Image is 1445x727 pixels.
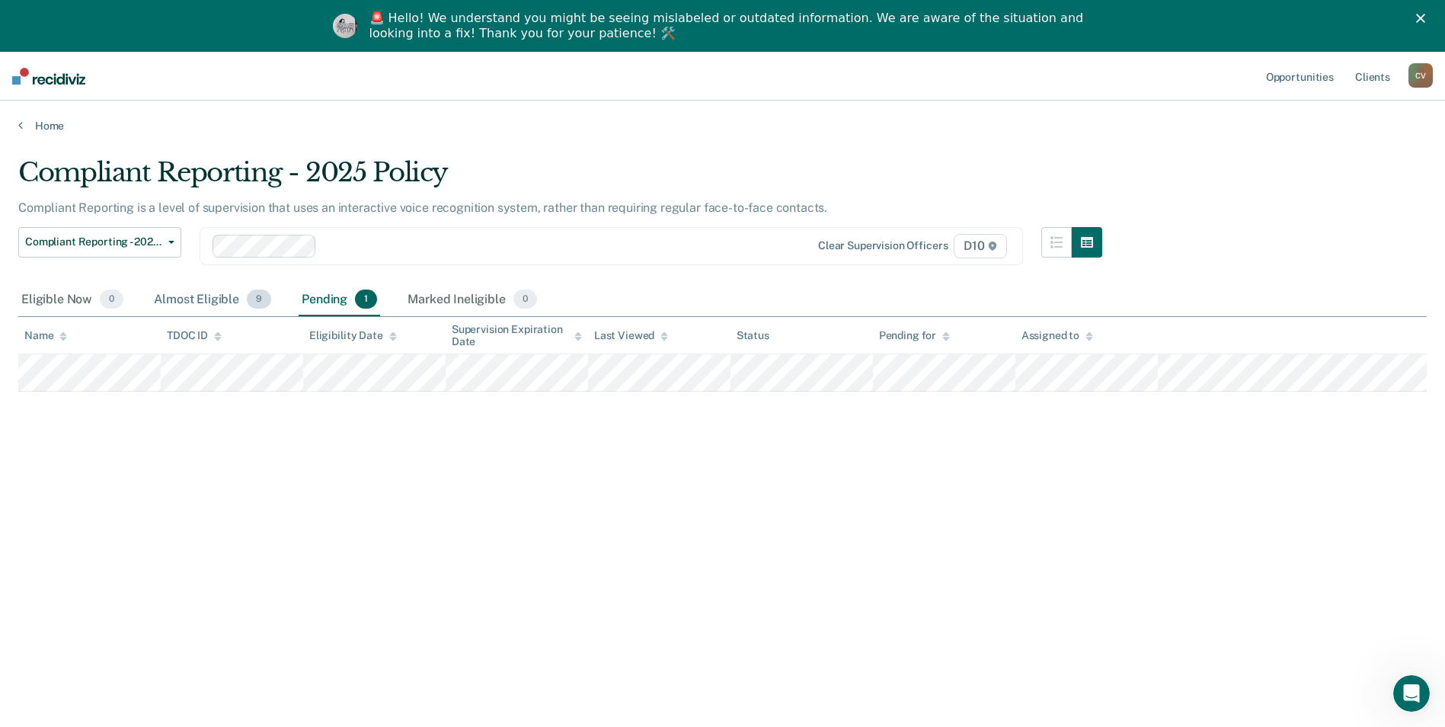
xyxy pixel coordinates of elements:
[299,283,380,317] div: Pending1
[151,283,274,317] div: Almost Eligible9
[1408,63,1433,88] button: CV
[333,14,357,38] img: Profile image for Kim
[369,11,1089,41] div: 🚨 Hello! We understand you might be seeing mislabeled or outdated information. We are aware of th...
[18,119,1427,133] a: Home
[18,200,827,215] p: Compliant Reporting is a level of supervision that uses an interactive voice recognition system, ...
[355,290,377,309] span: 1
[954,234,1006,258] span: D10
[452,323,582,349] div: Supervision Expiration Date
[737,329,769,342] div: Status
[594,329,668,342] div: Last Viewed
[18,157,1102,200] div: Compliant Reporting - 2025 Policy
[1352,52,1393,101] a: Clients
[1021,329,1093,342] div: Assigned to
[18,283,126,317] div: Eligible Now0
[1408,63,1433,88] div: C V
[100,290,123,309] span: 0
[1393,675,1430,712] iframe: Intercom live chat
[513,290,537,309] span: 0
[1416,14,1431,23] div: Close
[879,329,950,342] div: Pending for
[818,239,948,252] div: Clear supervision officers
[404,283,540,317] div: Marked Ineligible0
[12,68,85,85] img: Recidiviz
[309,329,397,342] div: Eligibility Date
[247,290,271,309] span: 9
[167,329,222,342] div: TDOC ID
[24,329,67,342] div: Name
[18,227,181,258] button: Compliant Reporting - 2025 Policy
[25,235,162,248] span: Compliant Reporting - 2025 Policy
[1263,52,1337,101] a: Opportunities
